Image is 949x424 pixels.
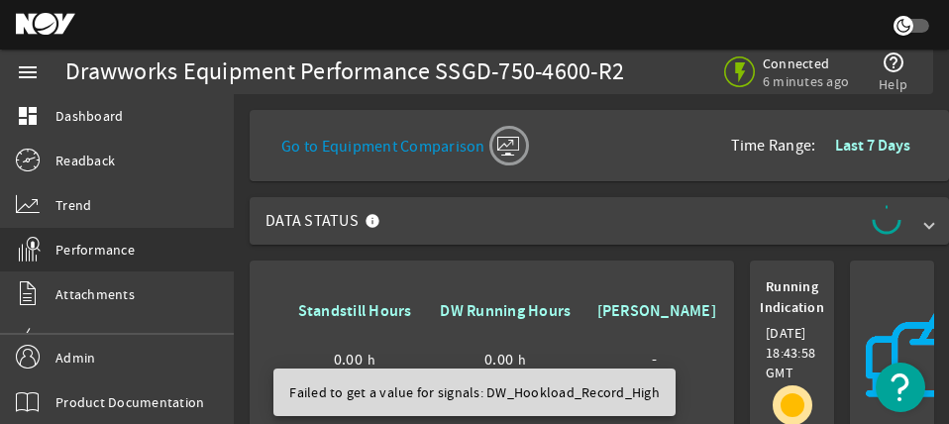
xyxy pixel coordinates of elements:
mat-icon: dashboard [16,104,40,128]
span: Trend [55,195,91,215]
b: [PERSON_NAME] [597,300,716,321]
mat-icon: menu [16,60,40,84]
mat-panel-title: Data Status [265,205,388,237]
a: Go to Equipment Comparison [281,122,525,161]
span: 0.00 [334,350,363,370]
b: Last 7 Days [835,135,910,156]
div: Time Range: [731,128,933,163]
div: Failed to get a value for signals: DW_Hookload_Record_High [273,369,668,416]
div: Drawworks Equipment Performance SSGD-750-4600-R2 [65,62,624,82]
span: Utilization [55,329,119,349]
span: 6 minutes ago [763,72,849,90]
mat-icon: help_outline [882,51,905,74]
span: Performance [55,240,135,260]
mat-expansion-panel-header: Data Status [250,197,949,245]
span: - [652,350,657,370]
span: h [368,350,375,370]
span: Product Documentation [55,392,204,412]
span: Readback [55,151,115,170]
button: Open Resource Center [876,363,925,412]
span: 0.00 [484,350,513,370]
span: h [518,350,526,370]
b: DW Running Hours [440,300,571,321]
span: Dashboard [55,106,123,126]
button: Last 7 Days [819,128,926,163]
span: Help [879,74,907,94]
span: Connected [763,54,849,72]
span: [DATE] 18:43:58 GMT [766,323,818,382]
b: Standstill Hours [298,300,412,321]
b: Running Indication [760,277,824,317]
span: Admin [55,348,95,368]
span: Attachments [55,284,135,304]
